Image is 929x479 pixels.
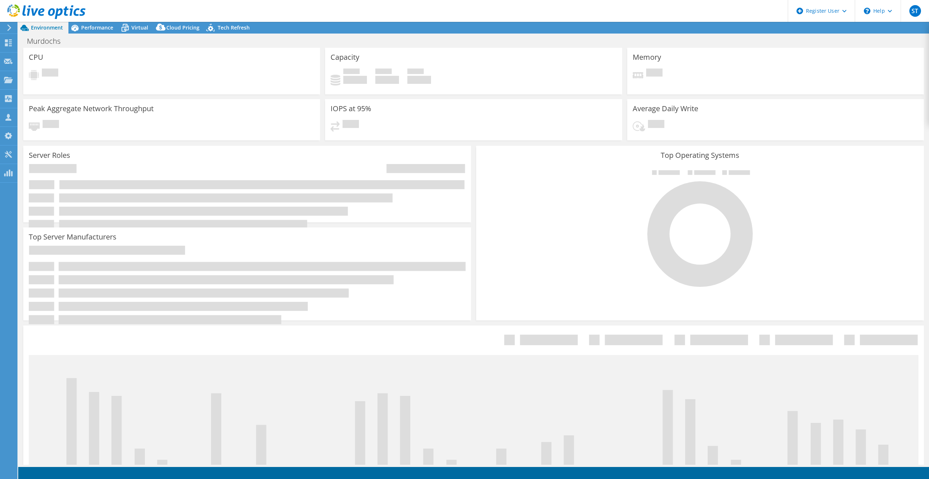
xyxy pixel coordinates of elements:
span: Used [343,69,360,76]
span: Free [375,69,392,76]
h1: Murdochs [24,37,72,45]
span: Pending [43,120,59,130]
h4: 0 GiB [343,76,367,84]
h3: Memory [633,53,661,61]
h3: Top Server Manufacturers [29,233,116,241]
h3: IOPS at 95% [331,105,371,113]
span: Pending [648,120,664,130]
span: Tech Refresh [218,24,250,31]
span: Pending [42,69,58,78]
h4: 0 GiB [407,76,431,84]
h3: Peak Aggregate Network Throughput [29,105,154,113]
span: Virtual [131,24,148,31]
h3: Capacity [331,53,359,61]
span: Pending [646,69,663,78]
span: Total [407,69,424,76]
span: Cloud Pricing [166,24,199,31]
h3: Server Roles [29,151,70,159]
h4: 0 GiB [375,76,399,84]
h3: Average Daily Write [633,105,698,113]
h3: Top Operating Systems [482,151,918,159]
h3: CPU [29,53,43,61]
span: Pending [343,120,359,130]
span: Performance [81,24,113,31]
span: ST [909,5,921,17]
span: Environment [31,24,63,31]
svg: \n [864,8,870,14]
